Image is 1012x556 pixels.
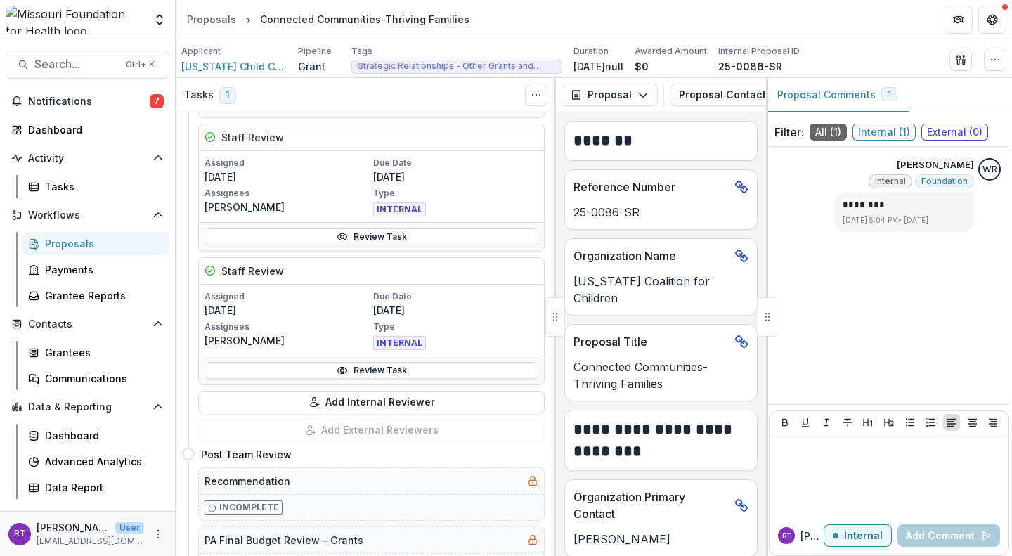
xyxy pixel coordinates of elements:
[28,153,147,164] span: Activity
[45,262,158,277] div: Payments
[897,158,974,172] p: [PERSON_NAME]
[28,96,150,108] span: Notifications
[184,89,214,101] h3: Tasks
[573,489,729,522] p: Organization Primary Contact
[28,318,147,330] span: Contacts
[373,290,539,303] p: Due Date
[797,414,814,431] button: Underline
[921,176,968,186] span: Foundation
[205,169,370,184] p: [DATE]
[373,187,539,200] p: Type
[573,358,748,392] p: Connected Communities-Thriving Families
[205,533,363,548] h5: PA Final Budget Review - Grants
[718,59,782,74] p: 25-0086-SR
[573,333,729,350] p: Proposal Title
[6,313,169,335] button: Open Contacts
[6,6,144,34] img: Missouri Foundation for Health logo
[852,124,916,141] span: Internal ( 1 )
[205,321,370,333] p: Assignees
[201,447,292,462] h4: Post Team Review
[205,157,370,169] p: Assigned
[205,303,370,318] p: [DATE]
[187,12,236,27] div: Proposals
[818,414,835,431] button: Italicize
[205,333,370,348] p: [PERSON_NAME]
[573,179,729,195] p: Reference Number
[635,59,649,74] p: $0
[181,59,287,74] a: [US_STATE] Child Care Association
[22,341,169,364] a: Grantees
[22,424,169,447] a: Dashboard
[978,6,1006,34] button: Get Help
[150,6,169,34] button: Open entity switcher
[373,157,539,169] p: Due Date
[22,232,169,255] a: Proposals
[181,9,242,30] a: Proposals
[6,204,169,226] button: Open Workflows
[198,419,545,441] button: Add External Reviewers
[897,524,1000,547] button: Add Comment
[351,45,372,58] p: Tags
[205,290,370,303] p: Assigned
[670,84,871,106] button: Proposal Contact Information
[6,118,169,141] a: Dashboard
[115,522,144,534] p: User
[635,45,707,58] p: Awarded Amount
[373,303,539,318] p: [DATE]
[573,204,748,221] p: 25-0086-SR
[205,362,538,379] a: Review Task
[810,124,847,141] span: All ( 1 )
[839,414,856,431] button: Strike
[800,529,824,543] p: [PERSON_NAME] T
[181,9,475,30] nav: breadcrumb
[219,87,236,104] span: 1
[373,321,539,333] p: Type
[964,414,981,431] button: Align Center
[221,130,284,145] h5: Staff Review
[28,401,147,413] span: Data & Reporting
[34,58,117,71] span: Search...
[782,532,791,539] div: Reana Thomas
[28,122,158,137] div: Dashboard
[22,476,169,499] a: Data Report
[843,215,966,226] p: [DATE] 5:04 PM • [DATE]
[766,78,909,112] button: Proposal Comments
[902,414,919,431] button: Bullet List
[298,45,332,58] p: Pipeline
[198,391,545,413] button: Add Internal Reviewer
[777,414,793,431] button: Bold
[373,336,426,350] span: INTERNAL
[123,57,157,72] div: Ctrl + K
[844,530,883,542] p: Internal
[922,414,939,431] button: Ordered List
[921,124,988,141] span: External ( 0 )
[573,59,623,74] p: [DATE]null
[22,258,169,281] a: Payments
[358,61,556,71] span: Strategic Relationships - Other Grants and Contracts
[875,176,906,186] span: Internal
[888,89,891,99] span: 1
[205,474,290,489] h5: Recommendation
[221,264,284,278] h5: Staff Review
[985,414,1001,431] button: Align Right
[28,209,147,221] span: Workflows
[45,179,158,194] div: Tasks
[45,236,158,251] div: Proposals
[37,520,110,535] p: [PERSON_NAME]
[45,345,158,360] div: Grantees
[150,526,167,543] button: More
[824,524,892,547] button: Internal
[525,84,547,106] button: Toggle View Cancelled Tasks
[982,165,997,174] div: Wendy Rohrbach
[22,367,169,390] a: Communications
[45,454,158,469] div: Advanced Analytics
[45,288,158,303] div: Grantee Reports
[6,396,169,418] button: Open Data & Reporting
[373,202,426,216] span: INTERNAL
[573,531,748,548] p: [PERSON_NAME]
[37,535,144,548] p: [EMAIL_ADDRESS][DOMAIN_NAME]
[22,450,169,473] a: Advanced Analytics
[22,284,169,307] a: Grantee Reports
[945,6,973,34] button: Partners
